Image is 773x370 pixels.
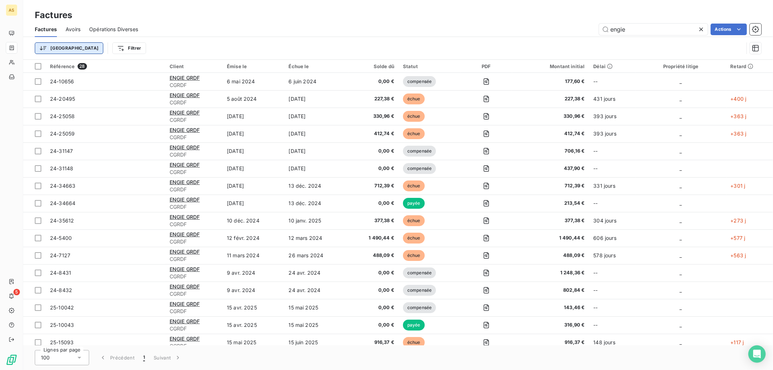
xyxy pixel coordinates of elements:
[284,73,348,90] td: 6 juin 2024
[403,233,425,244] span: échue
[516,234,585,242] span: 1 490,44 €
[223,160,284,177] td: [DATE]
[35,26,57,33] span: Factures
[599,24,708,35] input: Rechercher
[223,177,284,195] td: [DATE]
[353,217,394,224] span: 377,38 €
[170,196,200,203] span: ENGIE GRDF
[748,345,766,363] div: Open Intercom Messenger
[731,130,747,137] span: +363 j
[353,182,394,190] span: 712,39 €
[589,177,636,195] td: 331 jours
[353,200,394,207] span: 0,00 €
[731,183,745,189] span: +301 j
[170,221,218,228] span: CGRDF
[223,334,284,351] td: 15 mai 2025
[170,63,218,69] div: Client
[516,63,585,69] div: Montant initial
[516,287,585,294] span: 802,84 €
[170,266,200,272] span: ENGIE GRDF
[353,304,394,311] span: 0,00 €
[403,180,425,191] span: échue
[353,78,394,85] span: 0,00 €
[680,200,682,206] span: _
[680,252,682,258] span: _
[170,186,218,193] span: CGRDF
[50,270,71,276] span: 24-8431
[223,142,284,160] td: [DATE]
[516,147,585,155] span: 706,16 €
[170,308,218,315] span: CGRDF
[50,96,75,102] span: 24-20495
[50,165,73,171] span: 24-31148
[731,339,744,345] span: +117 j
[516,200,585,207] span: 213,54 €
[95,350,139,365] button: Précédent
[516,182,585,190] span: 712,39 €
[170,301,200,307] span: ENGIE GRDF
[170,134,218,141] span: CGRDF
[589,90,636,108] td: 431 jours
[170,231,200,237] span: ENGIE GRDF
[589,160,636,177] td: --
[223,247,284,264] td: 11 mars 2024
[50,217,74,224] span: 24-35612
[403,285,436,296] span: compensée
[680,130,682,137] span: _
[170,162,200,168] span: ENGIE GRDF
[680,183,682,189] span: _
[6,354,17,366] img: Logo LeanPay
[465,63,508,69] div: PDF
[589,334,636,351] td: 148 jours
[170,109,200,116] span: ENGIE GRDF
[78,63,87,70] span: 28
[731,96,747,102] span: +400 j
[353,234,394,242] span: 1 490,44 €
[516,130,585,137] span: 412,74 €
[50,322,74,328] span: 25-10043
[680,235,682,241] span: _
[284,299,348,316] td: 15 mai 2025
[143,354,145,361] span: 1
[284,142,348,160] td: [DATE]
[353,113,394,120] span: 330,96 €
[516,217,585,224] span: 377,38 €
[589,247,636,264] td: 578 jours
[516,165,585,172] span: 437,90 €
[680,148,682,154] span: _
[223,229,284,247] td: 12 févr. 2024
[516,321,585,329] span: 316,90 €
[589,108,636,125] td: 393 jours
[170,273,218,280] span: CGRDF
[170,255,218,263] span: CGRDF
[516,339,585,346] span: 916,37 €
[403,250,425,261] span: échue
[149,350,186,365] button: Suivant
[50,63,75,69] span: Référence
[41,354,50,361] span: 100
[403,163,436,174] span: compensée
[139,350,149,365] button: 1
[516,269,585,277] span: 1 248,36 €
[50,200,75,206] span: 24-34664
[403,337,425,348] span: échue
[170,214,200,220] span: ENGIE GRDF
[50,78,74,84] span: 24-10656
[170,179,200,185] span: ENGIE GRDF
[35,42,103,54] button: [GEOGRAPHIC_DATA]
[680,270,682,276] span: _
[403,146,436,157] span: compensée
[170,249,200,255] span: ENGIE GRDF
[223,264,284,282] td: 9 avr. 2024
[170,151,218,158] span: CGRDF
[284,264,348,282] td: 24 avr. 2024
[284,125,348,142] td: [DATE]
[170,82,218,89] span: CGRDF
[170,336,200,342] span: ENGIE GRDF
[170,169,218,176] span: CGRDF
[223,212,284,229] td: 10 déc. 2024
[589,316,636,334] td: --
[223,108,284,125] td: [DATE]
[50,148,73,154] span: 24-31147
[170,116,218,124] span: CGRDF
